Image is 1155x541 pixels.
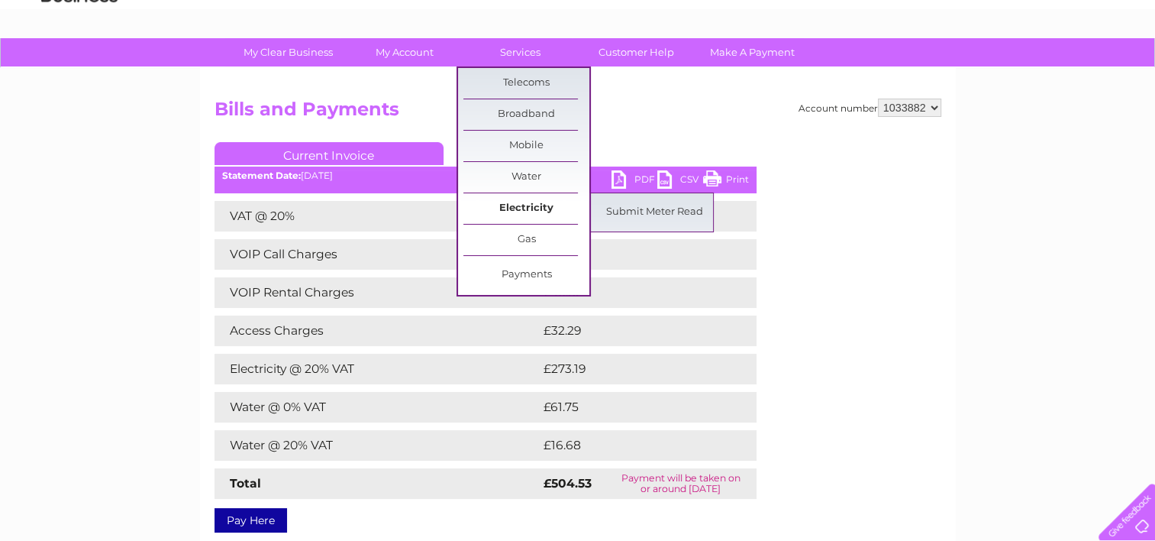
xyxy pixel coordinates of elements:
b: Statement Date: [222,170,301,181]
a: Broadband [463,99,589,130]
td: £273.19 [540,354,728,384]
a: Electricity [463,193,589,224]
strong: £504.53 [544,476,592,491]
td: £32.29 [540,316,725,346]
a: Pay Here [215,508,287,533]
a: Log out [1105,65,1140,76]
a: PDF [611,170,657,193]
a: My Clear Business [225,38,351,66]
a: Telecoms [463,68,589,99]
a: Water [886,65,915,76]
h2: Bills and Payments [215,99,941,128]
a: Payments [463,260,589,290]
td: £16.68 [540,430,725,461]
a: 0333 014 3131 [867,8,973,27]
a: My Account [341,38,467,66]
td: £0.00 [540,239,721,270]
a: Make A Payment [689,38,815,66]
td: £46.82 [540,277,726,308]
td: VOIP Rental Charges [215,277,540,308]
a: Contact [1053,65,1091,76]
td: Water @ 20% VAT [215,430,540,461]
td: £61.75 [540,392,724,423]
td: Payment will be taken on or around [DATE] [605,468,756,499]
div: Account number [798,99,941,117]
td: VAT @ 20% [215,201,540,232]
a: Services [457,38,583,66]
a: Telecoms [967,65,1013,76]
td: VOIP Call Charges [215,239,540,270]
a: Print [703,170,749,193]
td: Electricity @ 20% VAT [215,354,540,384]
a: Mobile [463,131,589,161]
img: logo.png [40,40,118,86]
a: Water [463,162,589,193]
a: Submit Meter Read [592,197,718,228]
td: Access Charges [215,316,540,346]
a: CSV [657,170,703,193]
strong: Total [230,476,261,491]
a: Energy [924,65,958,76]
a: Gas [463,225,589,255]
td: Water @ 0% VAT [215,392,540,423]
div: Clear Business is a trading name of Verastar Limited (registered in [GEOGRAPHIC_DATA] No. 3667643... [218,8,939,74]
div: [DATE] [215,170,757,181]
a: Blog [1022,65,1044,76]
a: Customer Help [573,38,699,66]
a: Current Invoice [215,142,444,165]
